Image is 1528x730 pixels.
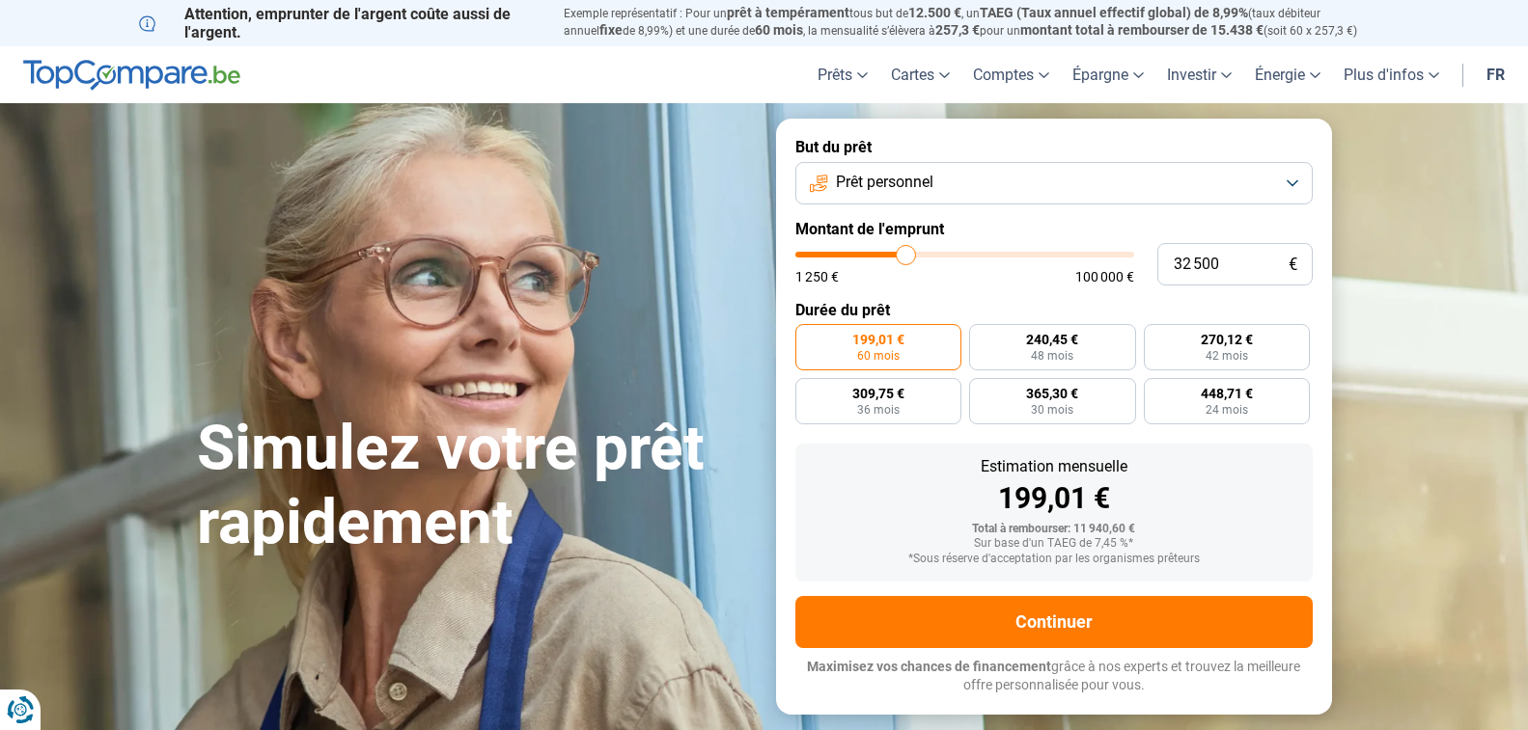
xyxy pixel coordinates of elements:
[599,22,623,38] span: fixe
[795,162,1313,204] button: Prêt personnel
[980,5,1248,20] span: TAEG (Taux annuel effectif global) de 8,99%
[795,658,1313,695] p: grâce à nos experts et trouvez la meilleure offre personnalisée pour vous.
[1289,257,1297,273] span: €
[1201,333,1253,346] span: 270,12 €
[857,350,900,362] span: 60 mois
[1155,46,1243,103] a: Investir
[811,459,1297,474] div: Estimation mensuelle
[727,5,849,20] span: prêt à tempérament
[806,46,879,103] a: Prêts
[1061,46,1155,103] a: Épargne
[1201,387,1253,400] span: 448,71 €
[1026,333,1078,346] span: 240,45 €
[139,5,541,41] p: Attention, emprunter de l'argent coûte aussi de l'argent.
[879,46,961,103] a: Cartes
[811,523,1297,536] div: Total à rembourser: 11 940,60 €
[1206,404,1248,416] span: 24 mois
[564,5,1390,40] p: Exemple représentatif : Pour un tous but de , un (taux débiteur annuel de 8,99%) et une durée de ...
[811,553,1297,566] div: *Sous réserve d'acceptation par les organismes prêteurs
[908,5,961,20] span: 12.500 €
[795,138,1313,156] label: But du prêt
[197,412,753,560] h1: Simulez votre prêt rapidement
[755,22,803,38] span: 60 mois
[852,333,904,346] span: 199,01 €
[23,60,240,91] img: TopCompare
[857,404,900,416] span: 36 mois
[852,387,904,400] span: 309,75 €
[1031,350,1073,362] span: 48 mois
[1206,350,1248,362] span: 42 mois
[1332,46,1451,103] a: Plus d'infos
[795,220,1313,238] label: Montant de l'emprunt
[961,46,1061,103] a: Comptes
[795,301,1313,319] label: Durée du prêt
[795,270,839,284] span: 1 250 €
[1243,46,1332,103] a: Énergie
[1020,22,1264,38] span: montant total à rembourser de 15.438 €
[836,172,933,193] span: Prêt personnel
[1475,46,1516,103] a: fr
[807,659,1051,674] span: Maximisez vos chances de financement
[811,537,1297,551] div: Sur base d'un TAEG de 7,45 %*
[935,22,980,38] span: 257,3 €
[795,596,1313,648] button: Continuer
[1075,270,1134,284] span: 100 000 €
[1031,404,1073,416] span: 30 mois
[1026,387,1078,400] span: 365,30 €
[811,484,1297,513] div: 199,01 €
